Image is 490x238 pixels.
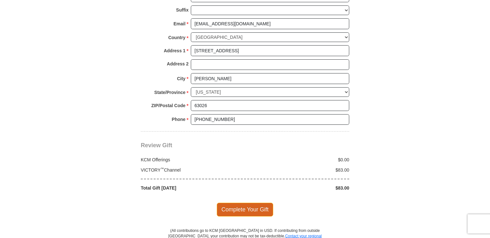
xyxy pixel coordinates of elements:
div: KCM Offerings [138,157,245,163]
strong: Suffix [176,5,189,14]
strong: State/Province [154,88,185,97]
strong: City [177,74,185,83]
strong: Country [168,33,186,42]
div: $83.00 [245,167,353,173]
span: Complete Your Gift [217,203,274,216]
div: $83.00 [245,185,353,191]
strong: Address 1 [164,46,186,55]
div: Total Gift [DATE] [138,185,245,191]
div: VICTORY Channel [138,167,245,173]
strong: ZIP/Postal Code [151,101,186,110]
strong: Address 2 [167,59,189,68]
span: Review Gift [141,142,172,149]
sup: ™ [161,167,164,171]
strong: Email [173,19,185,28]
strong: Phone [172,115,186,124]
div: $0.00 [245,157,353,163]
